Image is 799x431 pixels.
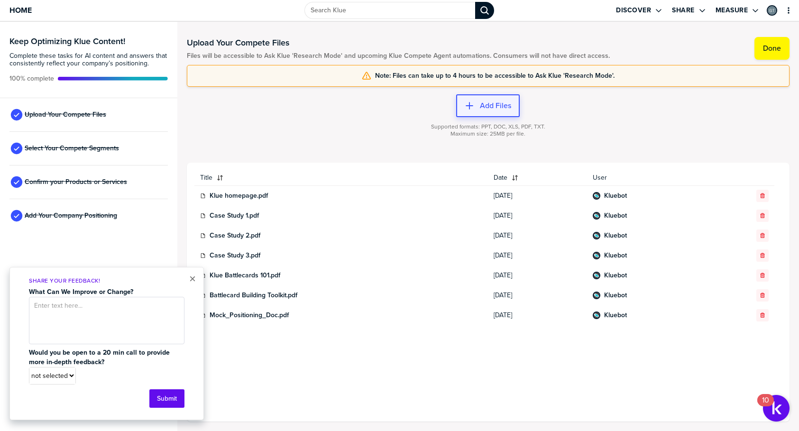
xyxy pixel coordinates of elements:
input: Search Klue [304,2,475,19]
div: Kluebot [593,272,600,279]
a: Kluebot [604,232,627,239]
span: Home [9,6,32,14]
span: Note: Files can take up to 4 hours to be accessible to Ask Klue 'Research Mode'. [375,72,615,80]
a: Kluebot [604,192,627,200]
img: 60f17eee712c3062f0cc75446d79b86e-sml.png [594,213,599,219]
div: Kluebot [593,232,600,239]
a: Case Study 2.pdf [210,232,260,239]
div: Kluebot [593,252,600,259]
button: Submit [149,389,184,408]
strong: Would you be open to a 20 min call to provide more in-depth feedback? [29,348,172,367]
span: Active [9,75,54,83]
h1: Upload Your Compete Files [187,37,610,48]
a: Mock_Positioning_Doc.pdf [210,312,289,319]
a: Kluebot [604,272,627,279]
a: Kluebot [604,292,627,299]
div: Kluebot [593,192,600,200]
a: Case Study 1.pdf [210,212,259,220]
span: Files will be accessible to Ask Klue 'Research Mode' and upcoming Klue Compete Agent automations.... [187,52,610,60]
a: Kluebot [604,252,627,259]
img: 60f17eee712c3062f0cc75446d79b86e-sml.png [594,293,599,298]
span: [DATE] [494,272,581,279]
div: Search Klue [475,2,494,19]
span: [DATE] [494,292,581,299]
label: Share [672,6,695,15]
div: 10 [762,400,769,413]
div: Google Testing [767,5,777,16]
span: Complete these tasks for AI content and answers that consistently reflect your company’s position... [9,52,168,67]
label: Discover [616,6,651,15]
span: Add Your Company Positioning [25,212,117,220]
div: Kluebot [593,292,600,299]
span: Title [200,174,212,182]
label: Measure [716,6,748,15]
a: Edit Profile [766,4,778,17]
a: Kluebot [604,212,627,220]
img: 60f17eee712c3062f0cc75446d79b86e-sml.png [594,193,599,199]
div: Kluebot [593,312,600,319]
img: 60f17eee712c3062f0cc75446d79b86e-sml.png [594,253,599,258]
img: a704a66d4116c15f9e665b5202793983-sml.png [768,6,776,15]
span: Supported formats: PPT, DOC, XLS, PDF, TXT. [431,123,545,130]
span: [DATE] [494,212,581,220]
label: Done [763,44,781,53]
img: 60f17eee712c3062f0cc75446d79b86e-sml.png [594,233,599,238]
img: 60f17eee712c3062f0cc75446d79b86e-sml.png [594,312,599,318]
span: Date [494,174,507,182]
span: User [593,174,705,182]
span: Upload Your Compete Files [25,111,106,119]
label: Add Files [480,101,511,110]
img: 60f17eee712c3062f0cc75446d79b86e-sml.png [594,273,599,278]
button: Open Resource Center, 10 new notifications [763,395,790,422]
div: Kluebot [593,212,600,220]
a: Klue homepage.pdf [210,192,268,200]
span: Select Your Compete Segments [25,145,119,152]
a: Battlecard Building Toolkit.pdf [210,292,297,299]
a: Kluebot [604,312,627,319]
h3: Keep Optimizing Klue Content! [9,37,168,46]
strong: What Can We Improve or Change? [29,287,133,297]
span: Maximum size: 25MB per file. [450,130,525,138]
a: Klue Battlecards 101.pdf [210,272,280,279]
button: Close [189,273,196,284]
span: [DATE] [494,232,581,239]
a: Case Study 3.pdf [210,252,260,259]
span: Confirm your Products or Services [25,178,127,186]
p: Share Your Feedback! [29,277,184,285]
span: [DATE] [494,312,581,319]
span: [DATE] [494,252,581,259]
span: [DATE] [494,192,581,200]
